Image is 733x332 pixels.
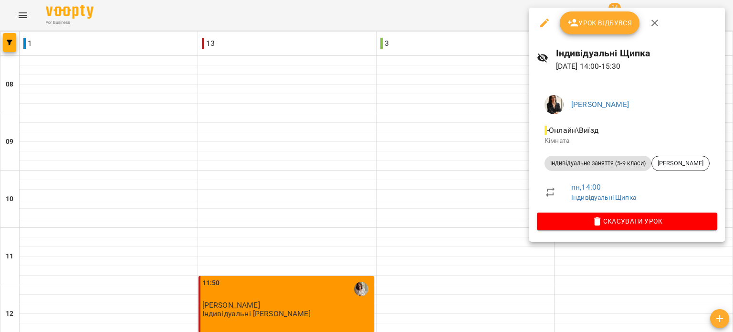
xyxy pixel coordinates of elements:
div: [PERSON_NAME] [651,156,710,171]
p: [DATE] 14:00 - 15:30 [556,61,717,72]
span: - Онлайн\Виїзд [545,126,600,135]
img: 767302f1b9b7018f3e7d2d8cc4739cd7.jpg [545,95,564,114]
span: Скасувати Урок [545,215,710,227]
a: пн , 14:00 [571,182,601,192]
button: Скасувати Урок [537,213,717,230]
button: Урок відбувся [560,11,640,34]
span: Урок відбувся [567,17,632,29]
span: Індивідуальне заняття (5-9 класи) [545,159,651,168]
p: Кімната [545,136,710,146]
a: Індивідуальні Щипка [571,193,636,201]
h6: Індивідуальні Щипка [556,46,717,61]
a: [PERSON_NAME] [571,100,629,109]
span: [PERSON_NAME] [652,159,709,168]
